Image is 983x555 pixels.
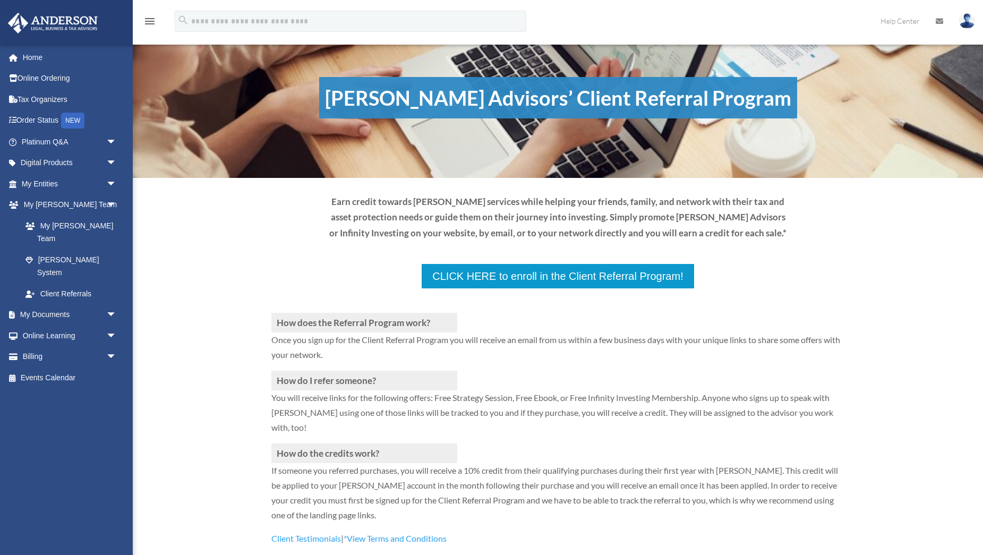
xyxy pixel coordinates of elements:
a: Online Ordering [7,68,133,89]
a: [PERSON_NAME] System [15,249,133,283]
span: arrow_drop_down [106,152,127,174]
p: | [271,531,845,546]
img: Anderson Advisors Platinum Portal [5,13,101,33]
a: My [PERSON_NAME] Teamarrow_drop_down [7,194,133,216]
a: Billingarrow_drop_down [7,346,133,368]
a: My Entitiesarrow_drop_down [7,173,133,194]
p: Once you sign up for the Client Referral Program you will receive an email from us within a few b... [271,332,845,371]
h3: How do I refer someone? [271,371,457,390]
h3: How do the credits work? [271,443,457,463]
h1: [PERSON_NAME] Advisors’ Client Referral Program [319,77,797,118]
a: Events Calendar [7,367,133,388]
a: menu [143,19,156,28]
span: arrow_drop_down [106,346,127,368]
a: Digital Productsarrow_drop_down [7,152,133,174]
div: NEW [61,113,84,129]
a: Platinum Q&Aarrow_drop_down [7,131,133,152]
a: Client Referrals [15,283,127,304]
img: User Pic [959,13,975,29]
p: If someone you referred purchases, you will receive a 10% credit from their qualifying purchases ... [271,463,845,531]
p: Earn credit towards [PERSON_NAME] services while helping your friends, family, and network with t... [329,194,788,241]
span: arrow_drop_down [106,304,127,326]
a: *View Terms and Conditions [344,533,447,549]
span: arrow_drop_down [106,194,127,216]
p: You will receive links for the following offers: Free Strategy Session, Free Ebook, or Free Infin... [271,390,845,443]
a: My [PERSON_NAME] Team [15,215,133,249]
a: Online Learningarrow_drop_down [7,325,133,346]
i: menu [143,15,156,28]
a: Tax Organizers [7,89,133,110]
a: Home [7,47,133,68]
i: search [177,14,189,26]
span: arrow_drop_down [106,131,127,153]
a: CLICK HERE to enroll in the Client Referral Program! [421,263,695,289]
span: arrow_drop_down [106,173,127,195]
a: My Documentsarrow_drop_down [7,304,133,326]
span: arrow_drop_down [106,325,127,347]
a: Order StatusNEW [7,110,133,132]
a: Client Testimonials [271,533,341,549]
h3: How does the Referral Program work? [271,313,457,332]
